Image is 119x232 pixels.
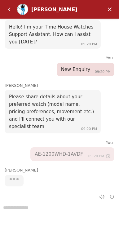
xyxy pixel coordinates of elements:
span: Please share details about your preferred watch (model name, pricing preferences, movement etc.) ... [9,94,94,129]
span: 09:20 PM [81,127,97,131]
em: Mute [96,190,108,203]
em: Back [3,3,15,16]
span: 09:20 PM [95,70,111,74]
div: [PERSON_NAME] [5,83,119,89]
span: Hello! I'm your Time House Watches Support Assistant. How can I assist you [DATE]? [9,24,93,45]
div: [PERSON_NAME] [31,7,84,12]
span: New Enquiry [61,67,90,72]
em: End chat [110,194,114,199]
span: 09:20 PM [81,42,97,46]
em: Minimize [104,3,116,16]
span: 09:20 PM [88,154,104,158]
span: AE-1200WHD-1AVDF [35,151,83,157]
div: [PERSON_NAME] [5,167,119,174]
img: Profile picture of Zoe [17,4,28,15]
